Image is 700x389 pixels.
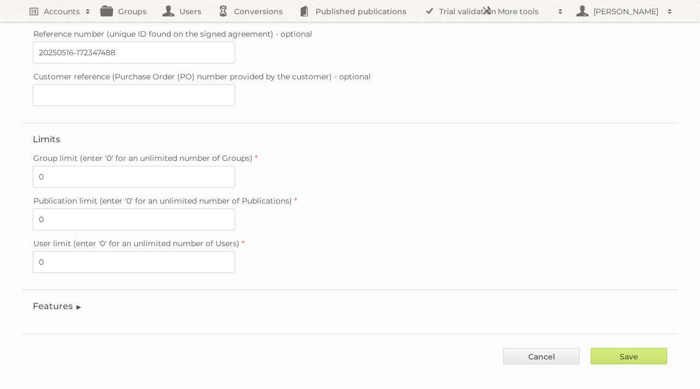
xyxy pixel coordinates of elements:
span: Group limit (enter '0' for an unlimited number of Groups) [33,153,253,163]
input: Save [591,348,667,364]
h2: [PERSON_NAME] [591,6,662,17]
span: User limit (enter '0' for an unlimited number of Users) [33,239,240,248]
span: Customer reference (Purchase Order (PO) number provided by the customer) - optional [33,72,371,82]
legend: Limits [33,134,60,144]
h2: Accounts [44,6,80,17]
span: Publication limit (enter '0' for an unlimited number of Publications) [33,196,292,206]
h2: More tools [498,6,552,17]
legend: Features [33,301,83,311]
a: Cancel [503,348,580,364]
span: Reference number (unique ID found on the signed agreement) - optional [33,29,312,39]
